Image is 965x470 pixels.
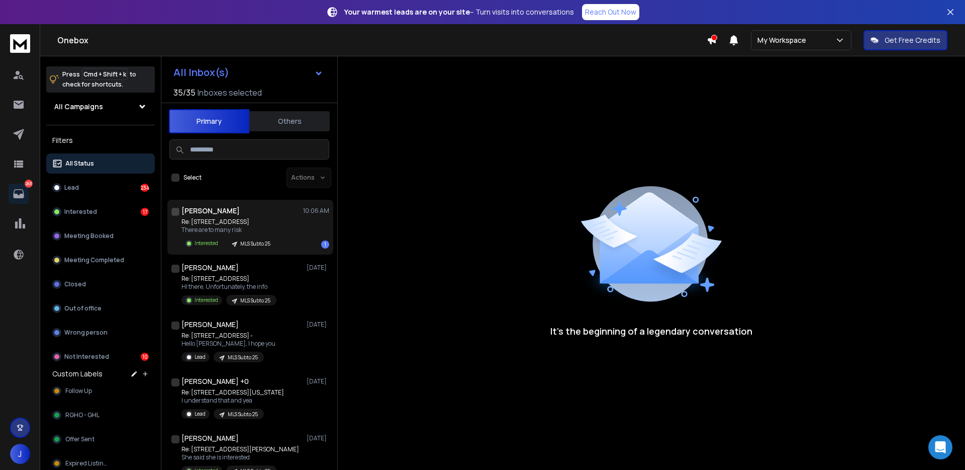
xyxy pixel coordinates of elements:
label: Select [183,174,202,182]
p: – Turn visits into conversations [344,7,574,17]
p: Interested [195,240,218,247]
button: Offer Sent [46,429,155,449]
button: All Inbox(s) [165,62,331,83]
h1: [PERSON_NAME] +0 [181,376,249,386]
div: 17 [141,208,149,216]
div: 1 [321,241,329,249]
p: She said she is interested [181,453,299,461]
button: RGHO - GHL [46,405,155,425]
p: Re: [STREET_ADDRESS] - [181,332,275,340]
h3: Filters [46,133,155,147]
p: Meeting Completed [64,256,124,264]
p: Re: [STREET_ADDRESS] [181,275,276,283]
p: Meeting Booked [64,232,114,240]
p: Not Interested [64,353,109,361]
h1: [PERSON_NAME] [181,206,240,216]
button: Lead234 [46,178,155,198]
span: Expired Listing [65,459,108,467]
p: Re: [STREET_ADDRESS] [181,218,276,226]
p: MLS Subto 25 [240,240,270,248]
button: Not Interested10 [46,347,155,367]
strong: Your warmest leads are on your site [344,7,470,17]
p: MLS Subto 25 [228,354,258,361]
p: Interested [64,208,97,216]
span: Offer Sent [65,435,94,443]
div: Open Intercom Messenger [928,435,952,459]
p: 10:06 AM [303,207,329,215]
button: J [10,444,30,464]
p: [DATE] [307,434,329,442]
button: All Campaigns [46,97,155,117]
h1: [PERSON_NAME] [181,263,239,273]
p: All Status [65,160,94,168]
h1: All Inbox(s) [173,67,229,77]
h3: Inboxes selected [198,87,262,99]
p: Hello [PERSON_NAME], I hope you [181,340,275,348]
p: My Workspace [757,35,810,45]
h1: Onebox [57,34,707,46]
button: All Status [46,153,155,174]
p: Reach Out Now [585,7,636,17]
div: 234 [141,184,149,192]
h3: Custom Labels [52,369,103,379]
p: MLS Subto 25 [240,297,270,304]
button: Follow Up [46,381,155,401]
p: There are to many risk [181,226,276,234]
button: Wrong person [46,323,155,343]
p: [DATE] [307,264,329,272]
p: 263 [25,180,33,188]
span: Cmd + Shift + k [82,68,128,80]
button: Meeting Completed [46,250,155,270]
button: Meeting Booked [46,226,155,246]
p: [DATE] [307,377,329,385]
p: I understand that and yea [181,397,284,405]
div: 10 [141,353,149,361]
span: RGHO - GHL [65,411,100,419]
h1: [PERSON_NAME] [181,320,239,330]
p: Out of office [64,304,102,312]
p: Closed [64,280,86,288]
img: logo [10,34,30,53]
p: It’s the beginning of a legendary conversation [550,324,752,338]
a: 263 [9,184,29,204]
p: Lead [64,184,79,192]
button: Out of office [46,298,155,319]
button: Closed [46,274,155,294]
a: Reach Out Now [582,4,639,20]
button: Interested17 [46,202,155,222]
button: Others [249,110,330,132]
span: Follow Up [65,387,92,395]
span: 35 / 35 [173,87,196,99]
p: MLS Subto 25 [228,411,258,418]
button: Primary [169,109,249,133]
h1: All Campaigns [54,102,103,112]
p: Lead [195,410,206,418]
button: Get Free Credits [863,30,947,50]
h1: [PERSON_NAME] [181,433,239,443]
p: Re: [STREET_ADDRESS][US_STATE] [181,388,284,397]
p: HI there, Unfortunately, the info [181,283,276,291]
p: Wrong person [64,329,108,337]
p: Re: [STREET_ADDRESS][PERSON_NAME] [181,445,299,453]
p: [DATE] [307,321,329,329]
p: Press to check for shortcuts. [62,69,136,90]
p: Interested [195,296,218,304]
p: Get Free Credits [885,35,940,45]
p: Lead [195,353,206,361]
